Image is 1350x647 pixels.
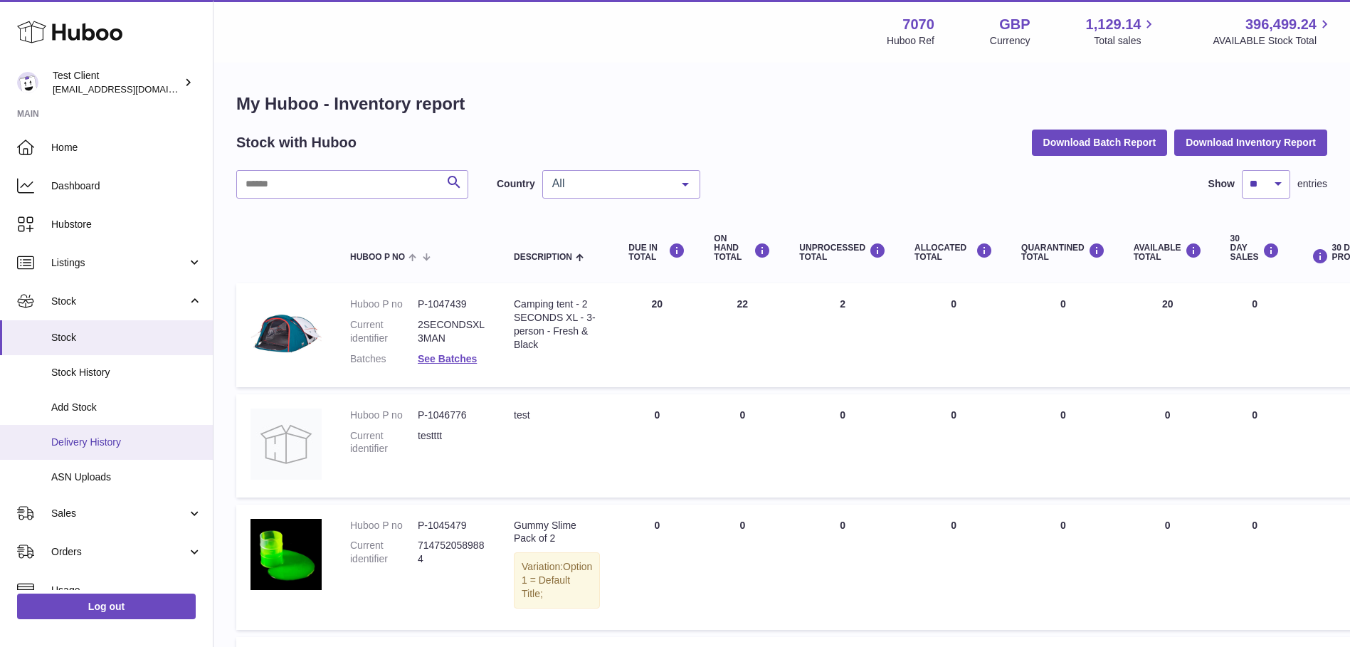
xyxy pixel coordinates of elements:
[350,253,405,262] span: Huboo P no
[990,34,1030,48] div: Currency
[497,177,535,191] label: Country
[53,83,209,95] span: [EMAIL_ADDRESS][DOMAIN_NAME]
[1230,234,1280,263] div: 30 DAY SALES
[51,401,202,414] span: Add Stock
[700,505,785,630] td: 0
[614,283,700,387] td: 20
[51,179,202,193] span: Dashboard
[418,353,477,364] a: See Batches
[236,93,1327,115] h1: My Huboo - Inventory report
[514,409,600,422] div: test
[418,539,485,566] dd: 7147520589884
[700,283,785,387] td: 22
[522,561,592,599] span: Option 1 = Default Title;
[51,331,202,344] span: Stock
[1213,15,1333,48] a: 396,499.24 AVAILABLE Stock Total
[51,256,187,270] span: Listings
[1119,394,1216,498] td: 0
[887,34,934,48] div: Huboo Ref
[785,283,900,387] td: 2
[1060,409,1066,421] span: 0
[628,243,685,262] div: DUE IN TOTAL
[251,298,322,369] img: product image
[1174,130,1327,155] button: Download Inventory Report
[1119,283,1216,387] td: 20
[1216,394,1294,498] td: 0
[251,519,322,590] img: product image
[900,505,1007,630] td: 0
[51,366,202,379] span: Stock History
[549,177,671,191] span: All
[350,519,418,532] dt: Huboo P no
[51,584,202,597] span: Usage
[914,243,993,262] div: ALLOCATED Total
[17,594,196,619] a: Log out
[902,15,934,34] strong: 7070
[714,234,771,263] div: ON HAND Total
[350,539,418,566] dt: Current identifier
[350,352,418,366] dt: Batches
[1021,243,1105,262] div: QUARANTINED Total
[1134,243,1202,262] div: AVAILABLE Total
[1086,15,1141,34] span: 1,129.14
[418,519,485,532] dd: P-1045479
[900,394,1007,498] td: 0
[1119,505,1216,630] td: 0
[1216,283,1294,387] td: 0
[53,69,181,96] div: Test Client
[1213,34,1333,48] span: AVAILABLE Stock Total
[514,253,572,262] span: Description
[350,429,418,456] dt: Current identifier
[251,409,322,480] img: product image
[1032,130,1168,155] button: Download Batch Report
[418,318,485,345] dd: 2SECONDSXL3MAN
[1086,15,1158,48] a: 1,129.14 Total sales
[350,409,418,422] dt: Huboo P no
[1245,15,1317,34] span: 396,499.24
[236,133,357,152] h2: Stock with Huboo
[785,394,900,498] td: 0
[17,72,38,93] img: QATestClientTwo@hubboo.co.uk
[350,318,418,345] dt: Current identifier
[418,298,485,311] dd: P-1047439
[51,295,187,308] span: Stock
[350,298,418,311] dt: Huboo P no
[1297,177,1327,191] span: entries
[1060,520,1066,531] span: 0
[1208,177,1235,191] label: Show
[999,15,1030,34] strong: GBP
[799,243,886,262] div: UNPROCESSED Total
[418,409,485,422] dd: P-1046776
[514,298,600,352] div: Camping tent - 2 SECONDS XL - 3-person - Fresh & Black
[51,545,187,559] span: Orders
[514,552,600,609] div: Variation:
[900,283,1007,387] td: 0
[614,505,700,630] td: 0
[1094,34,1157,48] span: Total sales
[700,394,785,498] td: 0
[1216,505,1294,630] td: 0
[51,436,202,449] span: Delivery History
[1060,298,1066,310] span: 0
[614,394,700,498] td: 0
[51,507,187,520] span: Sales
[514,519,600,546] div: Gummy Slime Pack of 2
[51,141,202,154] span: Home
[51,470,202,484] span: ASN Uploads
[785,505,900,630] td: 0
[418,429,485,456] dd: testttt
[51,218,202,231] span: Hubstore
